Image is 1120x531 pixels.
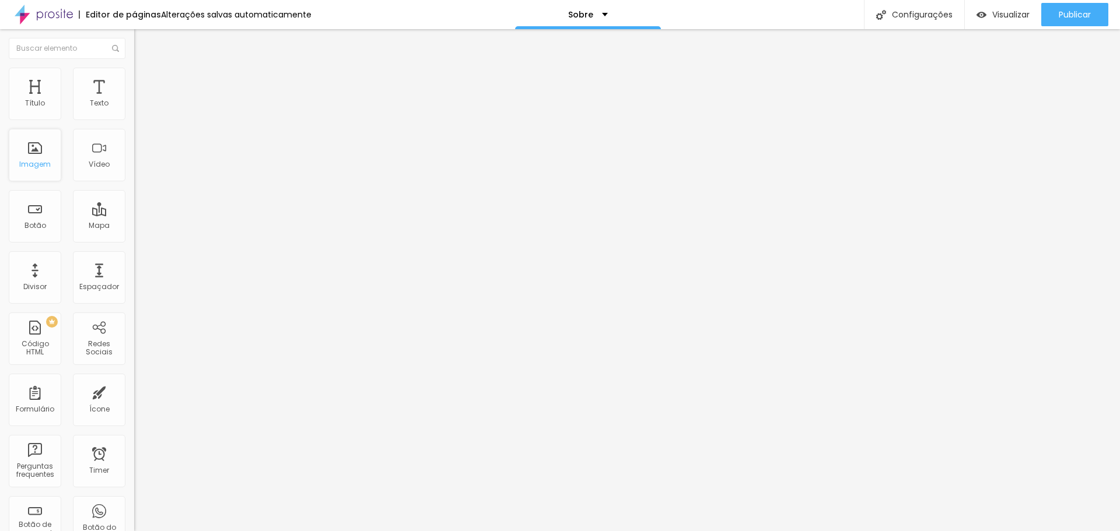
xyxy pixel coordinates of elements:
img: view-1.svg [977,10,986,20]
div: Timer [89,466,109,474]
div: Mapa [89,221,110,230]
div: Imagem [19,160,51,168]
div: Editor de páginas [79,10,161,19]
div: Divisor [23,283,47,291]
div: Formulário [16,405,54,413]
div: Ícone [89,405,110,413]
input: Buscar elemento [9,38,125,59]
button: Publicar [1041,3,1108,26]
img: Icone [112,45,119,52]
div: Texto [90,99,108,107]
div: Vídeo [89,160,110,168]
span: Visualizar [992,10,1030,19]
div: Perguntas frequentes [12,462,58,479]
img: Icone [876,10,886,20]
div: Redes Sociais [76,340,122,357]
div: Título [25,99,45,107]
p: Sobre [568,10,593,19]
iframe: Editor [134,29,1120,531]
span: Publicar [1059,10,1091,19]
div: Botão [24,221,46,230]
button: Visualizar [965,3,1041,26]
div: Código HTML [12,340,58,357]
div: Alterações salvas automaticamente [161,10,311,19]
div: Espaçador [79,283,119,291]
